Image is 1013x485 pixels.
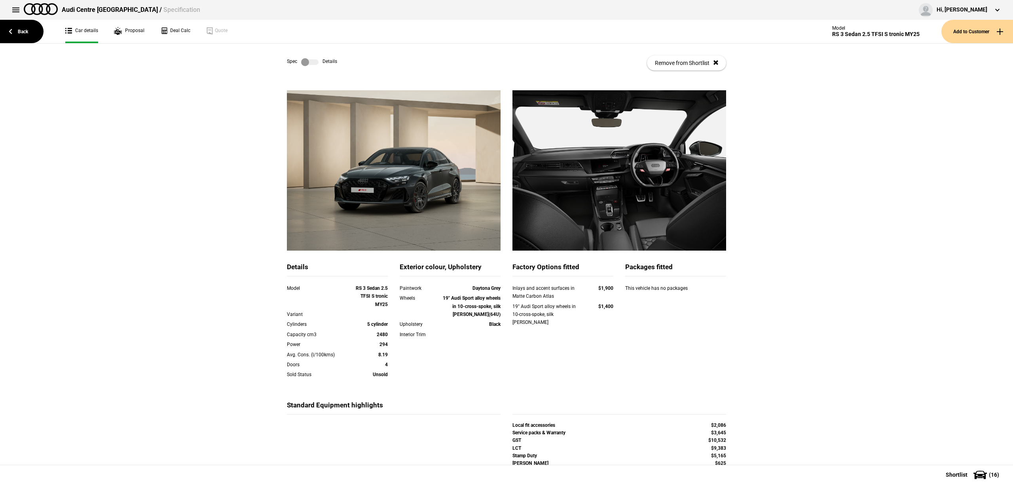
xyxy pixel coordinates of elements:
[367,321,388,327] strong: 5 cylinder
[512,453,537,458] strong: Stamp Duty
[443,295,501,317] strong: 19" Audi Sport alloy wheels in 10-cross-spoke, silk [PERSON_NAME](64U)
[400,320,440,328] div: Upholstery
[647,55,726,70] button: Remove from Shortlist
[472,285,501,291] strong: Daytona Grey
[287,371,347,378] div: Sold Status
[832,25,920,31] div: Model
[400,284,440,292] div: Paintwork
[287,351,347,359] div: Avg. Cons. (l/100kms)
[512,437,521,443] strong: GST
[287,361,347,369] div: Doors
[512,262,613,276] div: Factory Options fitted
[163,6,200,13] span: Specification
[385,362,388,367] strong: 4
[512,302,583,327] div: 19" Audi Sport alloy wheels in 10-cross-spoke, silk [PERSON_NAME]
[598,304,613,309] strong: $1,400
[832,31,920,38] div: RS 3 Sedan 2.5 TFSI S tronic MY25
[625,262,726,276] div: Packages fitted
[512,460,548,466] strong: [PERSON_NAME]
[489,321,501,327] strong: Black
[400,262,501,276] div: Exterior colour, Upholstery
[711,453,726,458] strong: $5,165
[356,285,388,307] strong: RS 3 Sedan 2.5 TFSI S tronic MY25
[598,285,613,291] strong: $1,900
[512,422,555,428] strong: Local fit accessories
[711,422,726,428] strong: $2,086
[708,437,726,443] strong: $10,532
[160,20,190,43] a: Deal Calc
[934,465,1013,485] button: Shortlist(16)
[941,20,1013,43] button: Add to Customer
[512,445,521,451] strong: LCT
[65,20,98,43] a: Car details
[287,284,347,292] div: Model
[625,284,726,300] div: This vehicle has no packages
[377,332,388,337] strong: 2480
[114,20,144,43] a: Proposal
[400,294,440,302] div: Wheels
[287,310,347,318] div: Variant
[287,340,347,348] div: Power
[512,284,583,301] div: Inlays and accent surfaces in Matte Carbon Atlas
[378,352,388,358] strong: 8.19
[400,331,440,339] div: Interior Trim
[287,58,337,66] div: Spec Details
[715,460,726,466] strong: $625
[287,331,347,339] div: Capacity cm3
[937,6,987,14] div: Hi, [PERSON_NAME]
[711,430,726,436] strong: $3,645
[946,472,967,477] span: Shortlist
[62,6,200,14] div: Audi Centre [GEOGRAPHIC_DATA] /
[512,430,565,436] strong: Service packs & Warranty
[287,262,388,276] div: Details
[711,445,726,451] strong: $9,383
[379,342,388,347] strong: 294
[287,320,347,328] div: Cylinders
[989,472,999,477] span: ( 16 )
[24,3,58,15] img: audi.png
[287,401,501,415] div: Standard Equipment highlights
[373,372,388,377] strong: Unsold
